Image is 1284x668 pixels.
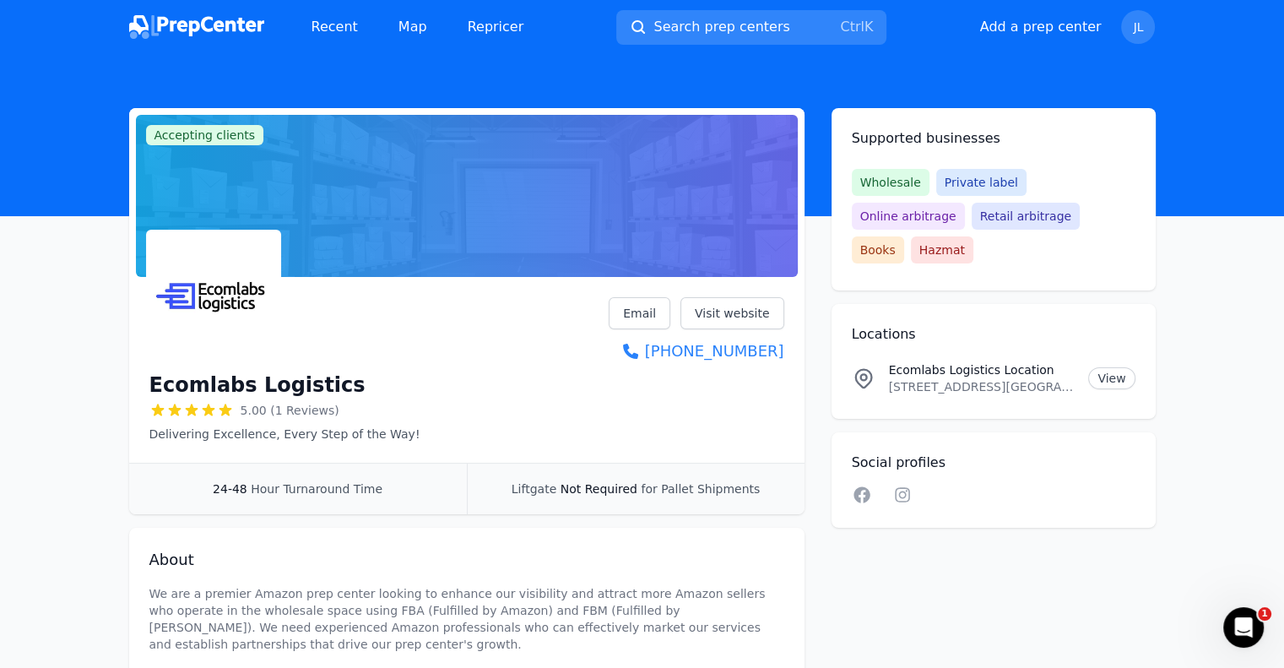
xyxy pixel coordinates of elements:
[298,10,371,44] a: Recent
[149,585,784,653] p: We are a premier Amazon prep center looking to enhance our visibility and attract more Amazon sel...
[616,10,886,45] button: Search prep centersCtrlK
[251,482,382,496] span: Hour Turnaround Time
[1223,607,1264,648] iframe: Intercom live chat
[972,203,1080,230] span: Retail arbitrage
[1134,21,1144,33] span: JL
[454,10,538,44] a: Repricer
[680,297,784,329] a: Visit website
[641,482,760,496] span: for Pallet Shipments
[889,378,1075,395] p: [STREET_ADDRESS][GEOGRAPHIC_DATA][STREET_ADDRESS][US_STATE][GEOGRAPHIC_DATA]
[864,19,874,35] kbd: K
[149,233,278,361] img: Ecomlabs Logistics
[1088,367,1135,389] a: View
[609,297,670,329] a: Email
[852,324,1135,345] h2: Locations
[1258,607,1271,621] span: 1
[385,10,441,44] a: Map
[889,361,1075,378] p: Ecomlabs Logistics Location
[852,453,1135,473] h2: Social profiles
[840,19,864,35] kbd: Ctrl
[146,125,264,145] span: Accepting clients
[609,339,783,363] a: [PHONE_NUMBER]
[852,203,965,230] span: Online arbitrage
[852,236,904,263] span: Books
[653,17,789,37] span: Search prep centers
[852,169,929,196] span: Wholesale
[852,128,1135,149] h2: Supported businesses
[129,15,264,39] img: PrepCenter
[911,236,973,263] span: Hazmat
[1121,10,1155,44] button: JL
[241,402,339,419] span: 5.00 (1 Reviews)
[561,482,637,496] span: Not Required
[149,548,784,572] h2: About
[936,169,1027,196] span: Private label
[980,17,1102,37] button: Add a prep center
[213,482,247,496] span: 24-48
[149,426,420,443] p: Delivering Excellence, Every Step of the Way!
[149,372,366,399] h1: Ecomlabs Logistics
[512,482,556,496] span: Liftgate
